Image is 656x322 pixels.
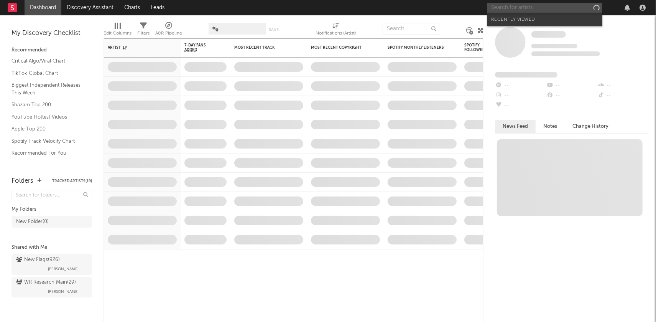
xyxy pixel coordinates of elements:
div: Most Recent Track [234,45,292,50]
button: Tracked Artists(19) [52,179,92,183]
input: Search for artists [487,3,602,13]
div: A&R Pipeline [155,19,182,41]
span: Fans Added by Platform [495,72,557,78]
span: 7-Day Fans Added [184,43,215,52]
div: Spotify Followers [464,43,491,52]
button: Notes [536,120,565,133]
div: New Flags ( 926 ) [16,255,60,264]
div: Folders [12,177,33,186]
div: Most Recent Copyright [311,45,368,50]
a: New Folder(0) [12,216,92,228]
div: Recommended [12,46,92,55]
div: -- [546,91,597,101]
a: Recommended For You [12,149,84,157]
span: 0 fans last week [531,51,600,56]
a: Spotify Track Velocity Chart [12,137,84,145]
div: Notifications (Artist) [316,29,356,38]
div: -- [597,91,648,101]
a: YouTube Hottest Videos [12,113,84,121]
div: -- [546,81,597,91]
a: Apple Top 200 [12,125,84,133]
div: Edit Columns [104,29,132,38]
a: TikTok Videos Assistant / Last 7 Days - Top [12,161,84,177]
div: Edit Columns [104,19,132,41]
div: Artist [108,45,165,50]
div: -- [597,81,648,91]
a: Critical Algo/Viral Chart [12,57,84,65]
div: -- [495,91,546,101]
div: New Folder ( 0 ) [16,217,49,226]
button: Save [269,28,279,32]
div: Shared with Me [12,243,92,252]
input: Search... [383,23,440,35]
div: -- [495,81,546,91]
div: Filters [137,19,150,41]
span: Tracking Since: [DATE] [531,44,577,48]
div: A&R Pipeline [155,29,182,38]
div: Spotify Monthly Listeners [388,45,445,50]
a: TikTok Global Chart [12,69,84,78]
a: WR Research Main(29)[PERSON_NAME] [12,277,92,297]
div: My Folders [12,205,92,214]
span: [PERSON_NAME] [48,287,79,296]
a: New Flags(926)[PERSON_NAME] [12,254,92,275]
div: Notifications (Artist) [316,19,356,41]
input: Search for folders... [12,190,92,201]
div: -- [495,101,546,111]
div: Recently Viewed [491,15,598,24]
div: My Discovery Checklist [12,29,92,38]
a: Biggest Independent Releases This Week [12,81,84,97]
div: Filters [137,29,150,38]
a: Shazam Top 200 [12,101,84,109]
button: Change History [565,120,616,133]
button: News Feed [495,120,536,133]
a: Some Artist [531,31,566,38]
span: [PERSON_NAME] [48,264,79,274]
div: WR Research Main ( 29 ) [16,278,76,287]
